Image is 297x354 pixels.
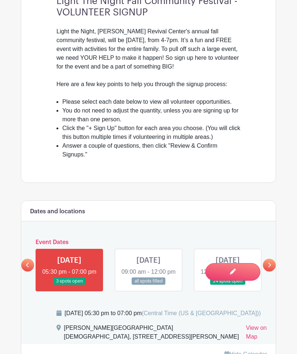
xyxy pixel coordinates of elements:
[64,324,240,344] div: [PERSON_NAME][GEOGRAPHIC_DATA][DEMOGRAPHIC_DATA], [STREET_ADDRESS][PERSON_NAME]
[62,106,241,124] li: You do not need to adjust the quantity, unless you are signing up for more than one person.
[62,124,241,141] li: Click the "+ Sign Up" button for each area you choose. (You will click this button multiple times...
[62,141,241,159] li: Answer a couple of questions, then click "Review & Confirm Signups."
[142,310,261,316] span: (Central Time (US & [GEOGRAPHIC_DATA]))
[62,97,241,106] li: Please select each date below to view all volunteer opportunities.
[65,309,261,318] div: [DATE] 05:30 pm to 07:00 pm
[30,208,85,215] h6: Dates and locations
[56,27,241,97] div: Light the Night, [PERSON_NAME] Revival Center's annual fall community festival, will be [DATE], f...
[34,239,263,246] h6: Event Dates
[246,324,267,344] a: View on Map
